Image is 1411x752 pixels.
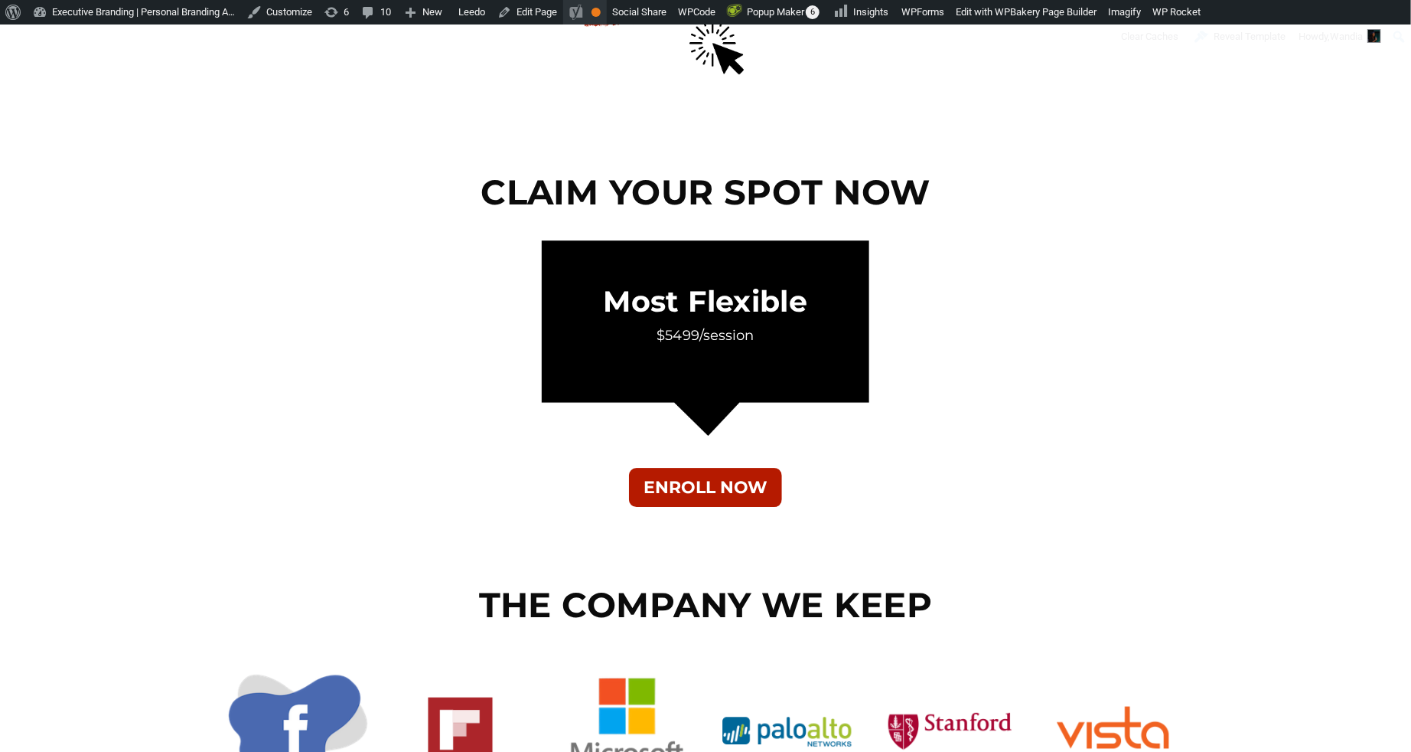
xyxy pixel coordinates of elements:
h3: Most Flexible [468,283,943,321]
button: ENROLL NOW [629,468,782,507]
img: website_grey.svg [24,40,37,52]
img: tab_domain_overview_orange.svg [41,89,54,101]
span: Wandia [1330,31,1363,42]
a: Howdy, [1293,25,1387,49]
span: 6 [806,5,820,19]
h2: THE COMPANY WE KEEP [220,584,1191,626]
img: tab_keywords_by_traffic_grey.svg [152,89,165,101]
div: Keywords by Traffic [169,90,258,100]
h2: CLAIM YOUR SPOT NOW [220,171,1191,214]
span: Reveal Template [1214,25,1286,49]
img: personal branding power hour pointer icon [572,2,839,79]
div: Domain: [DOMAIN_NAME] [40,40,168,52]
div: Clear Caches [1113,25,1186,49]
div: Domain Overview [58,90,137,100]
img: logo_orange.svg [24,25,37,37]
div: OK [591,8,601,17]
p: $5499/session [468,325,943,348]
div: v 4.0.25 [43,25,75,37]
span: Insights [853,6,888,18]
